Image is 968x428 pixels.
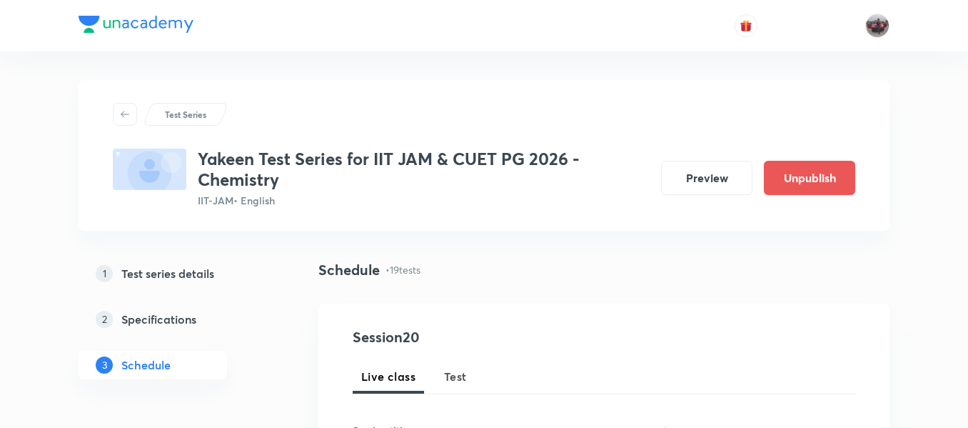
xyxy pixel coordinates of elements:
[121,265,214,282] h5: Test series details
[96,357,113,374] p: 3
[865,14,889,38] img: amirhussain Hussain
[79,16,193,36] a: Company Logo
[735,14,757,37] button: avatar
[385,262,420,277] p: • 19 tests
[79,259,273,288] a: 1Test series details
[353,327,613,348] h4: Session 20
[113,149,186,190] img: fallback-thumbnail.png
[444,368,467,385] span: Test
[740,19,752,32] img: avatar
[661,161,752,195] button: Preview
[96,265,113,282] p: 1
[96,311,113,328] p: 2
[79,16,193,33] img: Company Logo
[121,357,171,374] h5: Schedule
[318,259,380,281] h4: Schedule
[165,108,206,121] p: Test Series
[198,149,650,190] h3: Yakeen Test Series for IIT JAM & CUET PG 2026 - Chemistry
[121,311,196,328] h5: Specifications
[764,161,855,195] button: Unpublish
[361,368,415,385] span: Live class
[79,305,273,334] a: 2Specifications
[198,193,650,208] p: IIT-JAM • English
